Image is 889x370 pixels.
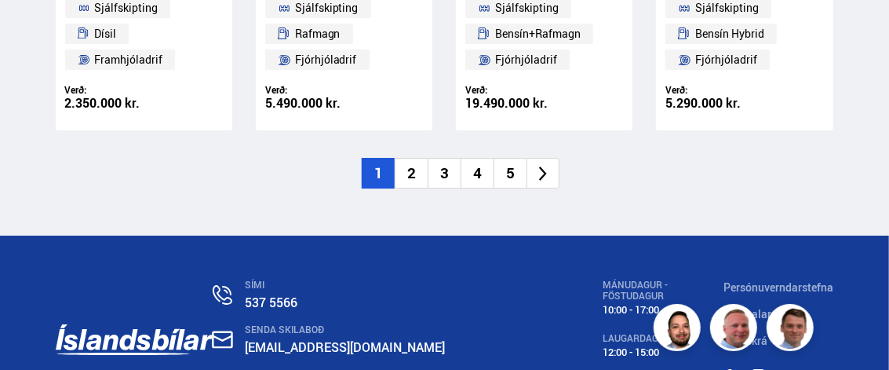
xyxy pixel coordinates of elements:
[295,50,357,69] span: Fjórhjóladrif
[362,158,395,189] li: 1
[295,24,341,43] span: Rafmagn
[695,50,757,69] span: Fjórhjóladrif
[265,84,423,96] div: Verð:
[494,158,526,189] li: 5
[465,84,623,96] div: Verð:
[695,24,764,43] span: Bensín Hybrid
[665,97,823,110] div: 5.290.000 kr.
[603,304,724,316] div: 10:00 - 17:00
[769,306,816,354] img: FbJEzSuNWCJXmdc-.webp
[246,339,446,356] a: [EMAIL_ADDRESS][DOMAIN_NAME]
[712,306,760,354] img: siFngHWaQ9KaOqBr.png
[461,158,494,189] li: 4
[495,24,581,43] span: Bensín+Rafmagn
[603,346,724,358] div: 12:00 - 15:00
[65,84,223,96] div: Verð:
[465,97,623,110] div: 19.490.000 kr.
[65,97,223,110] div: 2.350.000 kr.
[656,306,703,354] img: nhp88E3Fdnt1Opn2.png
[94,24,116,43] span: Dísil
[13,6,60,53] button: Opna LiveChat spjallviðmót
[495,50,557,69] span: Fjórhjóladrif
[213,285,232,305] img: n0V2lOsqF3l1V2iz.svg
[428,158,461,189] li: 3
[603,280,724,302] div: MÁNUDAGUR - FÖSTUDAGUR
[603,333,724,344] div: LAUGARDAGAR
[246,324,603,335] div: SENDA SKILABOÐ
[246,294,298,311] a: 537 5566
[212,331,233,349] img: nHj8e-n-aHgjukTg.svg
[94,50,162,69] span: Framhjóladrif
[724,280,834,295] a: Persónuverndarstefna
[246,280,603,291] div: SÍMI
[265,97,423,110] div: 5.490.000 kr.
[665,84,823,96] div: Verð:
[395,158,428,189] li: 2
